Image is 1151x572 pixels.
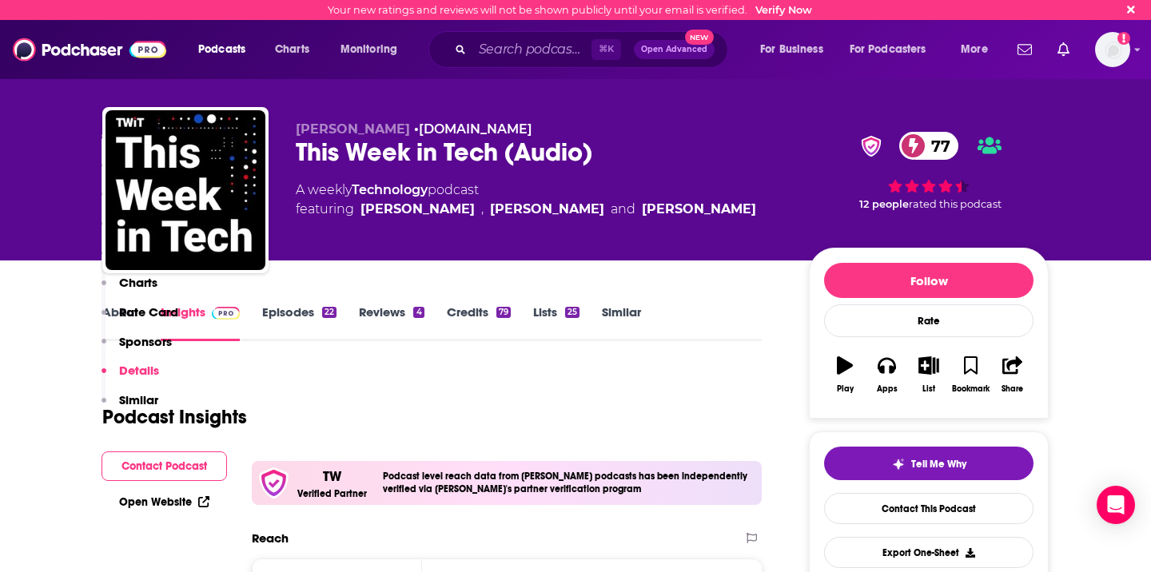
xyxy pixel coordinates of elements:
[591,39,621,60] span: ⌘ K
[444,31,743,68] div: Search podcasts, credits, & more...
[824,447,1034,480] button: tell me why sparkleTell Me Why
[892,458,905,471] img: tell me why sparkle
[329,37,418,62] button: open menu
[102,451,227,481] button: Contact Podcast
[102,304,178,334] button: Rate Card
[481,200,484,219] span: ,
[297,489,367,499] h5: Verified Partner
[856,136,886,157] img: verified Badge
[106,110,265,270] img: This Week in Tech (Audio)
[119,392,158,407] p: Similar
[755,4,812,16] a: Verify Now
[824,493,1034,524] a: Contact This Podcast
[262,304,337,341] a: Episodes22
[102,392,158,422] button: Similar
[611,200,635,219] span: and
[13,34,166,65] img: Podchaser - Follow, Share and Rate Podcasts
[496,307,511,318] div: 79
[419,121,532,137] a: [DOMAIN_NAME]
[911,458,966,471] span: Tell Me Why
[1002,384,1023,394] div: Share
[258,467,289,499] img: verfied icon
[922,384,935,394] div: List
[961,38,988,61] span: More
[296,121,410,137] span: [PERSON_NAME]
[824,346,866,403] button: Play
[119,363,159,378] p: Details
[296,200,756,219] span: featuring
[642,200,756,219] div: [PERSON_NAME]
[187,37,266,62] button: open menu
[565,307,579,318] div: 25
[837,384,854,394] div: Play
[760,38,823,61] span: For Business
[328,4,812,16] div: Your new ratings and reviews will not be shown publicly until your email is verified.
[1117,32,1130,45] svg: Email not verified
[809,121,1049,220] div: verified Badge77 12 peoplerated this podcast
[414,121,532,137] span: •
[119,334,172,349] p: Sponsors
[1095,32,1130,67] span: Logged in as kyliefoster
[119,495,209,509] a: Open Website
[1095,32,1130,67] button: Show profile menu
[413,307,424,318] div: 4
[102,334,172,363] button: Sponsors
[685,30,714,45] span: New
[749,37,843,62] button: open menu
[1051,36,1076,63] a: Show notifications dropdown
[839,37,950,62] button: open menu
[602,304,641,341] a: Similar
[360,200,475,219] div: [PERSON_NAME]
[950,37,1008,62] button: open menu
[824,263,1034,298] button: Follow
[352,182,428,197] a: Technology
[198,38,245,61] span: Podcasts
[915,132,958,160] span: 77
[490,200,604,219] div: [PERSON_NAME]
[634,40,715,59] button: Open AdvancedNew
[641,46,707,54] span: Open Advanced
[323,467,341,485] p: TW
[866,346,907,403] button: Apps
[265,37,319,62] a: Charts
[275,38,309,61] span: Charts
[877,384,898,394] div: Apps
[908,346,950,403] button: List
[899,132,958,160] a: 77
[322,307,337,318] div: 22
[533,304,579,341] a: Lists25
[296,181,756,219] div: A weekly podcast
[383,471,755,495] h4: Podcast level reach data from [PERSON_NAME] podcasts has been independently verified via [PERSON_...
[252,530,289,546] h2: Reach
[950,346,991,403] button: Bookmark
[824,537,1034,568] button: Export One-Sheet
[102,363,159,392] button: Details
[824,304,1034,337] div: Rate
[119,304,178,320] p: Rate Card
[952,384,990,394] div: Bookmark
[992,346,1034,403] button: Share
[1097,486,1135,524] div: Open Intercom Messenger
[1095,32,1130,67] img: User Profile
[850,38,926,61] span: For Podcasters
[859,198,909,210] span: 12 people
[472,37,591,62] input: Search podcasts, credits, & more...
[909,198,1002,210] span: rated this podcast
[359,304,424,341] a: Reviews4
[1011,36,1038,63] a: Show notifications dropdown
[341,38,397,61] span: Monitoring
[447,304,511,341] a: Credits79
